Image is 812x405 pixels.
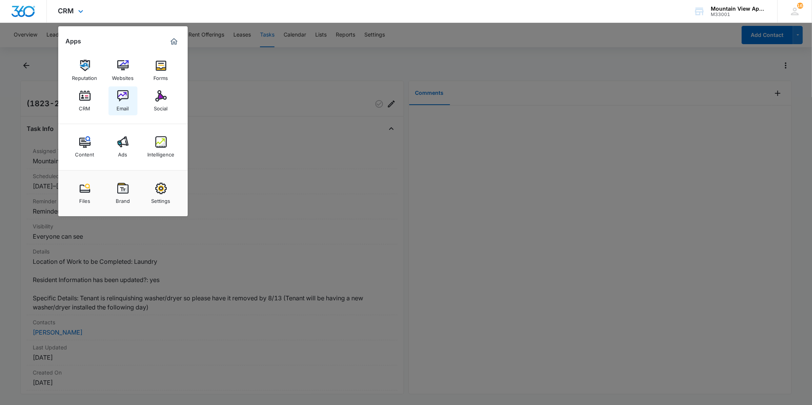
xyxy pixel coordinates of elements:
a: Social [147,86,175,115]
div: Reputation [72,71,97,81]
div: Websites [112,71,134,81]
div: CRM [79,102,91,112]
span: 162 [797,3,803,9]
a: Marketing 360® Dashboard [168,35,180,48]
a: Files [70,179,99,208]
a: Brand [108,179,137,208]
div: notifications count [797,3,803,9]
a: Forms [147,56,175,85]
div: Ads [118,148,128,158]
a: Ads [108,132,137,161]
div: Intelligence [147,148,174,158]
a: Email [108,86,137,115]
span: CRM [58,7,74,15]
a: CRM [70,86,99,115]
div: account name [711,6,766,12]
div: Forms [154,71,168,81]
div: Social [154,102,168,112]
a: Content [70,132,99,161]
div: account id [711,12,766,17]
div: Settings [152,194,171,204]
div: Content [75,148,94,158]
div: Brand [116,194,130,204]
div: Email [117,102,129,112]
a: Websites [108,56,137,85]
div: Files [79,194,90,204]
h2: Apps [66,38,81,45]
a: Reputation [70,56,99,85]
a: Intelligence [147,132,175,161]
a: Settings [147,179,175,208]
